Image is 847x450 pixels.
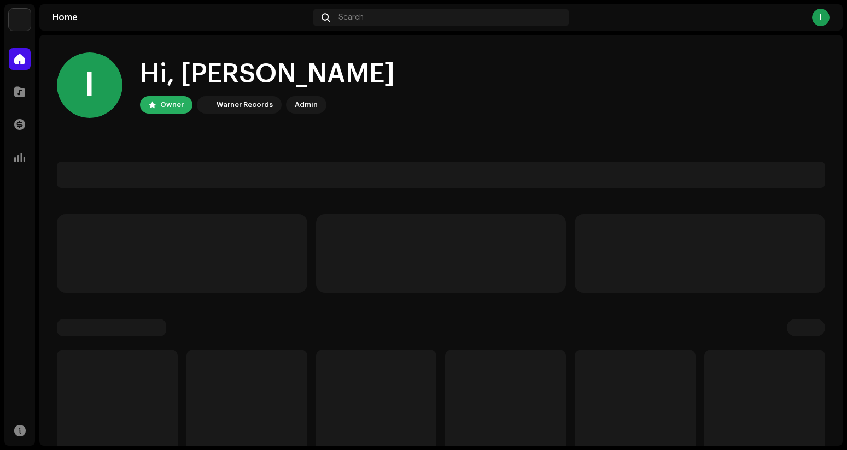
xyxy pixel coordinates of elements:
div: Warner Records [217,98,273,111]
div: Home [52,13,308,22]
img: acab2465-393a-471f-9647-fa4d43662784 [9,9,31,31]
div: Hi, [PERSON_NAME] [140,57,395,92]
div: I [812,9,830,26]
div: Owner [160,98,184,111]
img: acab2465-393a-471f-9647-fa4d43662784 [199,98,212,111]
span: Search [338,13,364,22]
div: Admin [295,98,318,111]
div: I [57,52,122,118]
